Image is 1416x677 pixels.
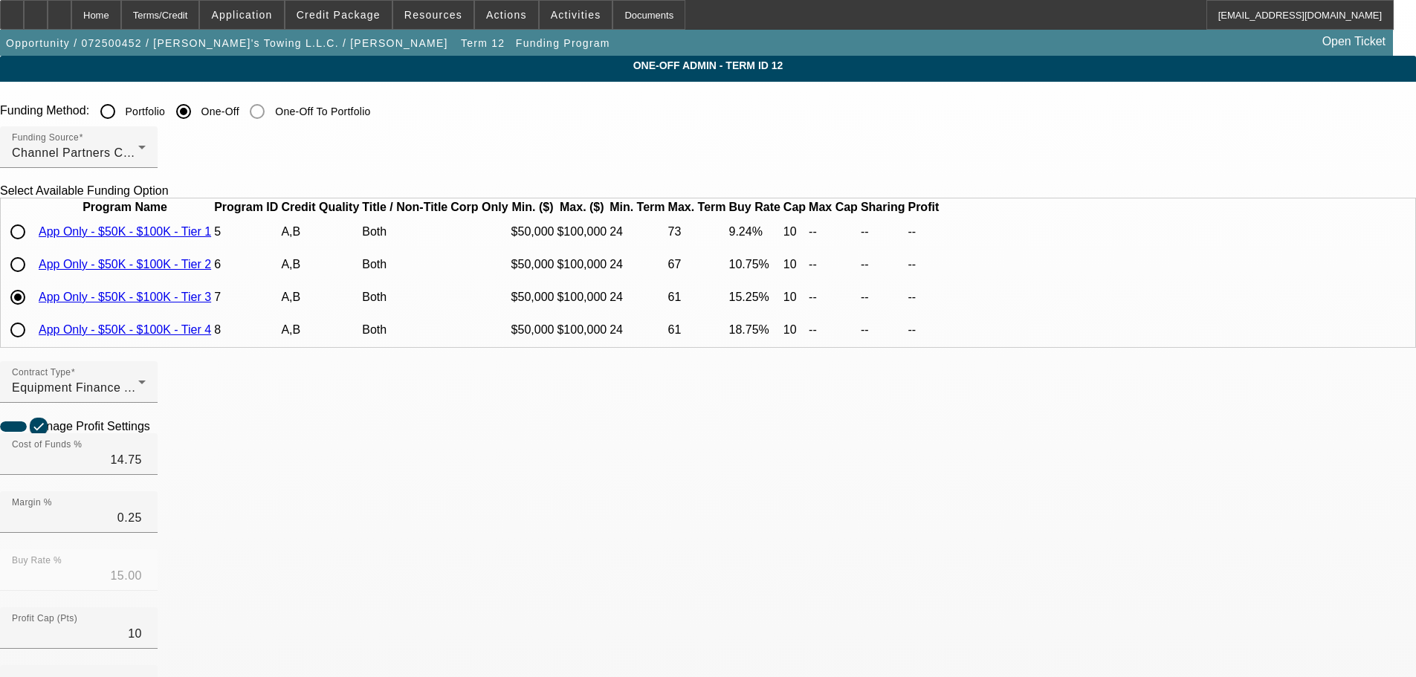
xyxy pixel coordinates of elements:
[361,200,448,215] th: Title / Non-Title
[38,200,212,215] th: Program Name
[551,9,601,21] span: Activities
[200,1,283,29] button: Application
[457,30,508,56] button: Term 12
[1316,29,1391,54] a: Open Ticket
[12,133,79,143] mat-label: Funding Source
[556,282,607,313] td: $100,000
[667,314,727,346] td: 61
[280,200,360,215] th: Credit Quality
[609,314,665,346] td: 24
[511,249,555,280] td: $50,000
[556,249,607,280] td: $100,000
[808,314,859,346] td: --
[213,216,279,247] td: 5
[213,314,279,346] td: 8
[556,200,607,215] th: Max. ($)
[450,200,508,215] th: Corp Only
[511,314,555,346] td: $50,000
[486,9,527,21] span: Actions
[783,216,806,247] td: 10
[27,420,150,433] label: Manage Profit Settings
[12,614,77,623] mat-label: Profit Cap (Pts)
[12,146,209,159] span: Channel Partners Capital LLC (EF)
[728,282,781,313] td: 15.25%
[556,314,607,346] td: $100,000
[860,314,906,346] td: --
[511,216,555,247] td: $50,000
[783,200,806,215] th: Cap
[609,200,665,215] th: Min. Term
[39,225,211,238] a: App Only - $50K - $100K - Tier 1
[361,216,448,247] td: Both
[556,216,607,247] td: $100,000
[540,1,612,29] button: Activities
[475,1,538,29] button: Actions
[907,314,940,346] td: --
[516,37,610,49] span: Funding Program
[667,200,727,215] th: Max. Term
[609,249,665,280] td: 24
[280,282,360,313] td: A,B
[461,37,505,49] span: Term 12
[198,104,239,119] label: One-Off
[213,200,279,215] th: Program ID
[361,249,448,280] td: Both
[213,282,279,313] td: 7
[667,282,727,313] td: 61
[783,249,806,280] td: 10
[609,216,665,247] td: 24
[728,249,781,280] td: 10.75%
[667,216,727,247] td: 73
[393,1,473,29] button: Resources
[39,258,211,271] a: App Only - $50K - $100K - Tier 2
[907,200,940,215] th: Profit
[6,37,448,49] span: Opportunity / 072500452 / [PERSON_NAME]'s Towing L.L.C. / [PERSON_NAME]
[808,200,859,215] th: Max Cap
[808,249,859,280] td: --
[39,291,211,303] a: App Only - $50K - $100K - Tier 3
[12,368,71,378] mat-label: Contract Type
[361,314,448,346] td: Both
[728,200,781,215] th: Buy Rate
[12,440,82,450] mat-label: Cost of Funds %
[907,282,940,313] td: --
[12,498,52,508] mat-label: Margin %
[783,314,806,346] td: 10
[297,9,381,21] span: Credit Package
[39,323,211,336] a: App Only - $50K - $100K - Tier 4
[285,1,392,29] button: Credit Package
[860,200,906,215] th: Sharing
[511,200,555,215] th: Min. ($)
[361,282,448,313] td: Both
[280,314,360,346] td: A,B
[213,249,279,280] td: 6
[808,282,859,313] td: --
[860,216,906,247] td: --
[404,9,462,21] span: Resources
[280,249,360,280] td: A,B
[280,216,360,247] td: A,B
[860,249,906,280] td: --
[609,282,665,313] td: 24
[211,9,272,21] span: Application
[907,249,940,280] td: --
[783,282,806,313] td: 10
[728,216,781,247] td: 9.24%
[512,30,614,56] button: Funding Program
[11,59,1405,71] span: One-Off Admin - Term ID 12
[808,216,859,247] td: --
[860,282,906,313] td: --
[667,249,727,280] td: 67
[123,104,166,119] label: Portfolio
[907,216,940,247] td: --
[12,381,185,394] span: Equipment Finance Agreement
[12,556,62,566] mat-label: Buy Rate %
[511,282,555,313] td: $50,000
[728,314,781,346] td: 18.75%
